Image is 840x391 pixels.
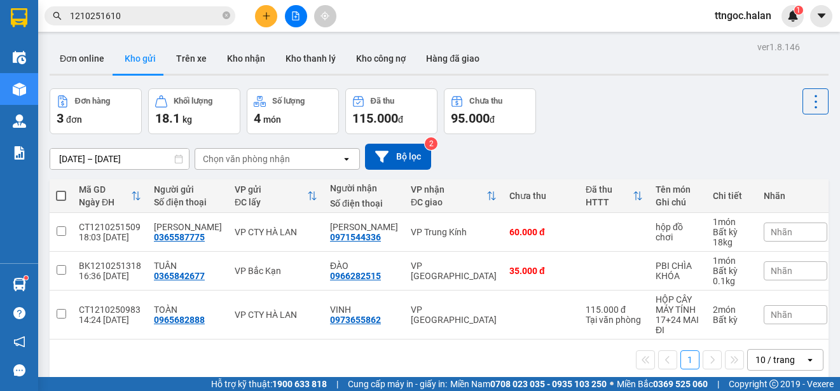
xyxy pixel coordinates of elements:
div: Chưa thu [469,97,502,106]
img: warehouse-icon [13,114,26,128]
span: 1 [796,6,801,15]
div: CT1210251509 [79,222,141,232]
div: VP Bắc Kạn [235,266,317,276]
svg: open [805,355,815,365]
span: close-circle [223,11,230,19]
span: Miền Nam [450,377,607,391]
img: logo-vxr [11,8,27,27]
span: 95.000 [451,111,490,126]
div: 2 món [713,305,751,315]
div: Nhãn [764,191,827,201]
div: 0365587775 [154,232,205,242]
div: VP [GEOGRAPHIC_DATA] [411,261,497,281]
div: 18 kg [713,237,751,247]
sup: 2 [425,137,437,150]
span: Nhãn [771,310,792,320]
button: Kho gửi [114,43,166,74]
span: Nhãn [771,266,792,276]
div: Khối lượng [174,97,212,106]
div: Ngày ĐH [79,197,131,207]
div: Đã thu [586,184,633,195]
button: 1 [680,350,699,369]
div: hộp đồ chơi [656,222,700,242]
div: 35.000 đ [509,266,573,276]
div: PBI CHÌA KHÓA [656,261,700,281]
img: warehouse-icon [13,83,26,96]
div: Người gửi [154,184,222,195]
div: Chọn văn phòng nhận [203,153,290,165]
button: Đơn online [50,43,114,74]
div: VP CTY HÀ LAN [235,227,317,237]
button: Kho thanh lý [275,43,346,74]
div: HTTT [586,197,633,207]
div: VP CTY HÀ LAN [235,310,317,320]
div: Số điện thoại [154,197,222,207]
div: Bất kỳ [713,227,751,237]
div: CT1210250983 [79,305,141,315]
span: aim [320,11,329,20]
button: Trên xe [166,43,217,74]
div: VP [GEOGRAPHIC_DATA] [411,305,497,325]
button: Bộ lọc [365,144,431,170]
div: 0365842677 [154,271,205,281]
div: 0.1 kg [713,276,751,286]
button: Hàng đã giao [416,43,490,74]
button: Chưa thu95.000đ [444,88,536,134]
div: Số lượng [272,97,305,106]
strong: 1900 633 818 [272,379,327,389]
span: 3 [57,111,64,126]
div: Ghi chú [656,197,700,207]
sup: 1 [794,6,803,15]
div: BK1210251318 [79,261,141,271]
span: notification [13,336,25,348]
strong: 0369 525 060 [653,379,708,389]
div: ĐC lấy [235,197,307,207]
span: Miền Bắc [617,377,708,391]
span: Cung cấp máy in - giấy in: [348,377,447,391]
span: search [53,11,62,20]
div: Mã GD [79,184,131,195]
div: minh huyền [154,222,222,232]
button: Kho nhận [217,43,275,74]
div: Bất kỳ [713,315,751,325]
span: đ [490,114,495,125]
span: copyright [769,380,778,388]
span: Hỗ trợ kỹ thuật: [211,377,327,391]
div: Tại văn phòng [586,315,643,325]
div: TOÀN [154,305,222,315]
span: caret-down [816,10,827,22]
img: warehouse-icon [13,278,26,291]
div: 115.000 đ [586,305,643,315]
button: aim [314,5,336,27]
div: 0966282515 [330,271,381,281]
th: Toggle SortBy [579,179,649,213]
div: 16:36 [DATE] [79,271,141,281]
input: Tìm tên, số ĐT hoặc mã đơn [70,9,220,23]
div: 0973655862 [330,315,381,325]
div: ĐC giao [411,197,486,207]
span: | [717,377,719,391]
div: 0965682888 [154,315,205,325]
span: question-circle [13,307,25,319]
div: 14:24 [DATE] [79,315,141,325]
div: Số điện thoại [330,198,398,209]
span: ⚪️ [610,381,614,387]
button: Kho công nợ [346,43,416,74]
div: Chưa thu [509,191,573,201]
button: file-add [285,5,307,27]
img: solution-icon [13,146,26,160]
th: Toggle SortBy [72,179,148,213]
input: Select a date range. [50,149,189,169]
div: Người nhận [330,183,398,193]
div: Đã thu [371,97,394,106]
div: 1 món [713,256,751,266]
div: ĐÀO [330,261,398,271]
svg: open [341,154,352,164]
span: plus [262,11,271,20]
div: 10 / trang [755,353,795,366]
div: Tên món [656,184,700,195]
div: 18:03 [DATE] [79,232,141,242]
span: 4 [254,111,261,126]
div: 17+24 MAI ĐI [656,315,700,335]
sup: 1 [24,276,28,280]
